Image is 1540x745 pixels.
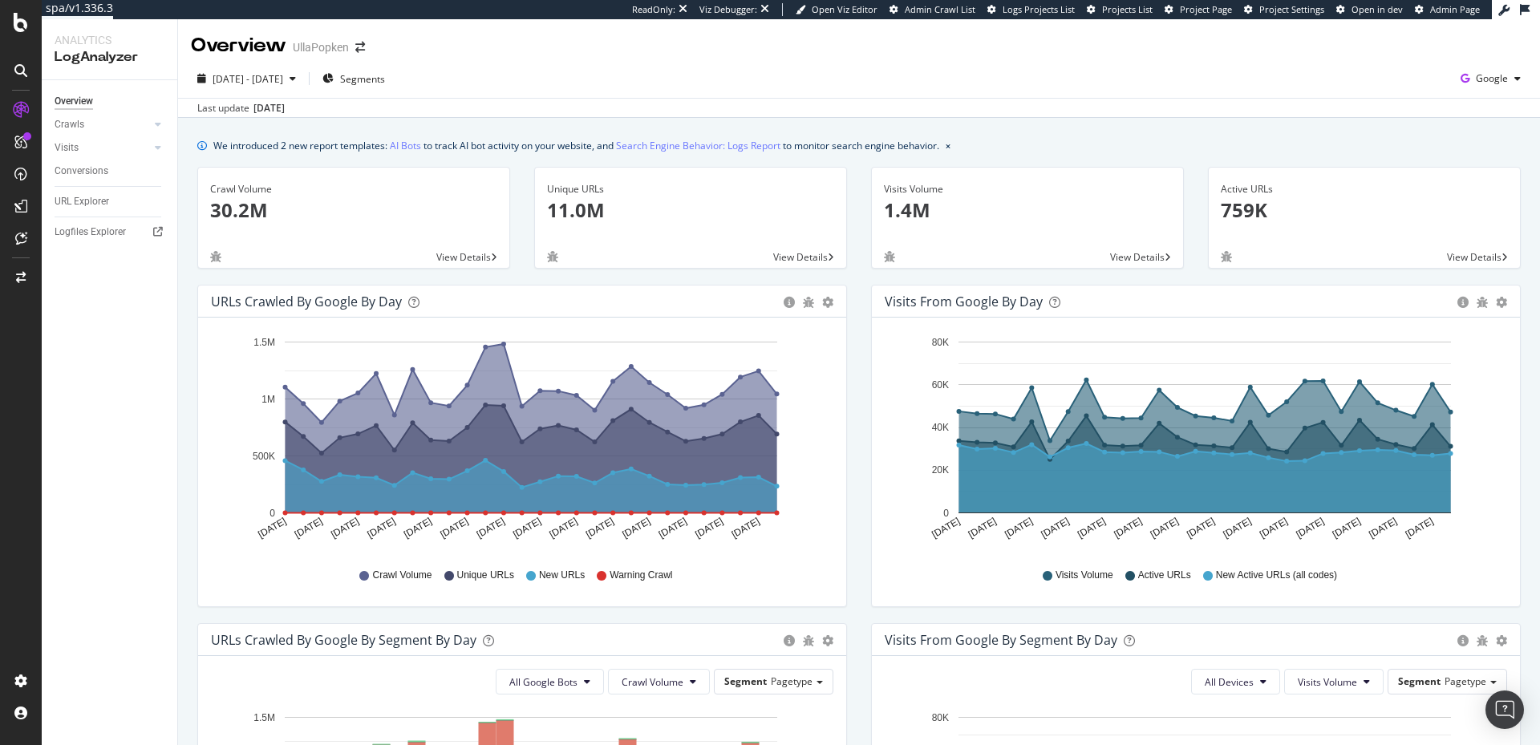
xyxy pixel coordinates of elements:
[55,140,150,156] a: Visits
[55,224,166,241] a: Logfiles Explorer
[987,3,1075,16] a: Logs Projects List
[55,193,109,210] div: URL Explorer
[1336,3,1403,16] a: Open in dev
[191,66,302,91] button: [DATE] - [DATE]
[930,516,962,541] text: [DATE]
[1496,297,1507,308] div: gear
[496,669,604,694] button: All Google Bots
[355,42,365,53] div: arrow-right-arrow-left
[932,712,949,723] text: 80K
[438,516,470,541] text: [DATE]
[822,635,833,646] div: gear
[1398,674,1441,688] span: Segment
[1457,635,1469,646] div: circle-info
[620,516,652,541] text: [DATE]
[1221,196,1508,224] p: 759K
[55,48,164,67] div: LogAnalyzer
[1165,3,1232,16] a: Project Page
[1087,3,1153,16] a: Projects List
[632,3,675,16] div: ReadOnly:
[1294,516,1326,541] text: [DATE]
[610,569,672,582] span: Warning Crawl
[539,569,585,582] span: New URLs
[1457,297,1469,308] div: circle-info
[1216,569,1337,582] span: New Active URLs (all codes)
[1221,182,1508,196] div: Active URLs
[693,516,725,541] text: [DATE]
[1191,669,1280,694] button: All Devices
[730,516,762,541] text: [DATE]
[253,101,285,115] div: [DATE]
[803,297,814,308] div: bug
[1180,3,1232,15] span: Project Page
[55,93,166,110] a: Overview
[1259,3,1324,15] span: Project Settings
[256,516,288,541] text: [DATE]
[796,3,877,16] a: Open Viz Editor
[211,632,476,648] div: URLs Crawled by Google By Segment By Day
[822,297,833,308] div: gear
[390,137,421,154] a: AI Bots
[1352,3,1403,15] span: Open in dev
[1331,516,1363,541] text: [DATE]
[197,137,1521,154] div: info banner
[905,3,975,15] span: Admin Crawl List
[1102,3,1153,15] span: Projects List
[457,569,514,582] span: Unique URLs
[1415,3,1480,16] a: Admin Page
[812,3,877,15] span: Open Viz Editor
[1244,3,1324,16] a: Project Settings
[657,516,689,541] text: [DATE]
[402,516,434,541] text: [DATE]
[622,675,683,689] span: Crawl Volume
[1039,516,1072,541] text: [DATE]
[1112,516,1144,541] text: [DATE]
[1222,516,1254,541] text: [DATE]
[366,516,398,541] text: [DATE]
[1430,3,1480,15] span: Admin Page
[436,250,491,264] span: View Details
[885,330,1500,553] svg: A chart.
[55,116,150,133] a: Crawls
[261,394,275,405] text: 1M
[211,330,826,553] div: A chart.
[55,93,93,110] div: Overview
[191,32,286,59] div: Overview
[1477,297,1488,308] div: bug
[1367,516,1399,541] text: [DATE]
[1056,569,1113,582] span: Visits Volume
[932,337,949,348] text: 80K
[1258,516,1290,541] text: [DATE]
[210,251,221,262] div: bug
[293,39,349,55] div: UllaPopken
[967,516,999,541] text: [DATE]
[316,66,391,91] button: Segments
[1003,516,1035,541] text: [DATE]
[608,669,710,694] button: Crawl Volume
[885,632,1117,648] div: Visits from Google By Segment By Day
[784,297,795,308] div: circle-info
[547,196,834,224] p: 11.0M
[340,72,385,86] span: Segments
[1205,675,1254,689] span: All Devices
[1445,674,1486,688] span: Pagetype
[213,72,283,86] span: [DATE] - [DATE]
[724,674,767,688] span: Segment
[372,569,432,582] span: Crawl Volume
[616,137,780,154] a: Search Engine Behavior: Logs Report
[932,422,949,433] text: 40K
[211,294,402,310] div: URLs Crawled by Google by day
[943,508,949,519] text: 0
[1284,669,1384,694] button: Visits Volume
[509,675,577,689] span: All Google Bots
[1221,251,1232,262] div: bug
[1404,516,1436,541] text: [DATE]
[55,193,166,210] a: URL Explorer
[55,224,126,241] div: Logfiles Explorer
[293,516,325,541] text: [DATE]
[253,712,275,723] text: 1.5M
[55,140,79,156] div: Visits
[699,3,757,16] div: Viz Debugger:
[547,182,834,196] div: Unique URLs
